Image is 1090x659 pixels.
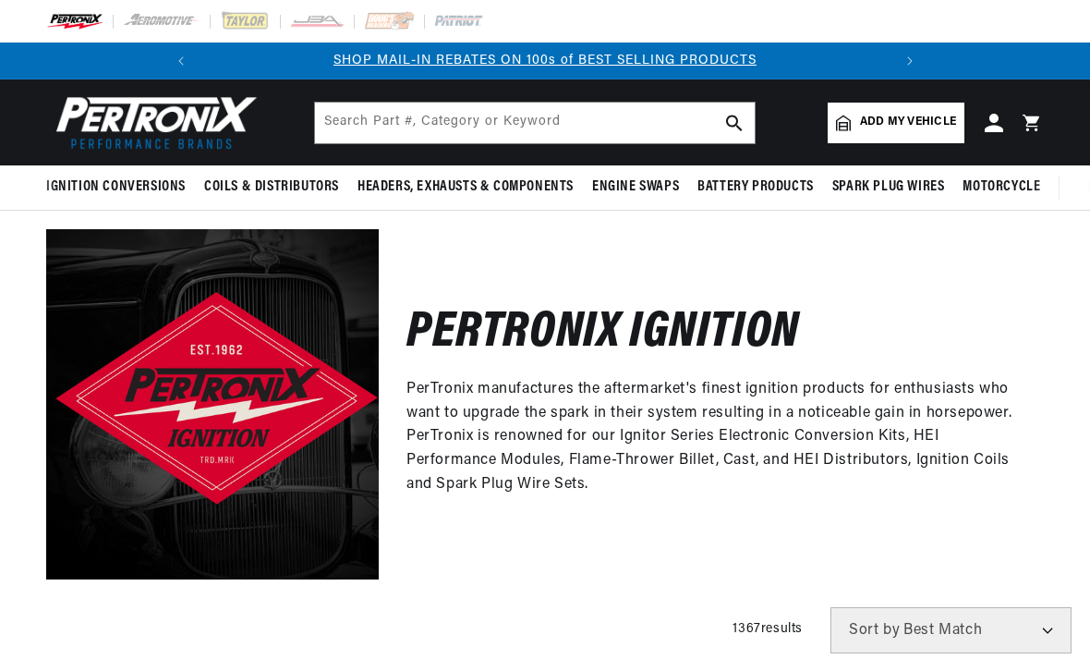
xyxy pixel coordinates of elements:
[348,165,583,209] summary: Headers, Exhausts & Components
[195,165,348,209] summary: Coils & Distributors
[849,623,900,638] span: Sort by
[953,165,1049,209] summary: Motorcycle
[333,54,757,67] a: SHOP MAIL-IN REBATES ON 100s of BEST SELLING PRODUCTS
[714,103,755,143] button: search button
[406,312,799,356] h2: Pertronix Ignition
[46,91,259,154] img: Pertronix
[204,177,339,197] span: Coils & Distributors
[406,378,1016,496] p: PerTronix manufactures the aftermarket's finest ignition products for enthusiasts who want to upg...
[46,165,195,209] summary: Ignition Conversions
[592,177,679,197] span: Engine Swaps
[830,607,1072,653] select: Sort by
[200,51,891,71] div: Announcement
[357,177,574,197] span: Headers, Exhausts & Components
[163,43,200,79] button: Translation missing: en.sections.announcements.previous_announcement
[200,51,891,71] div: 1 of 2
[860,114,956,131] span: Add my vehicle
[828,103,964,143] a: Add my vehicle
[697,177,814,197] span: Battery Products
[46,177,186,197] span: Ignition Conversions
[823,165,954,209] summary: Spark Plug Wires
[315,103,755,143] input: Search Part #, Category or Keyword
[963,177,1040,197] span: Motorcycle
[688,165,823,209] summary: Battery Products
[583,165,688,209] summary: Engine Swaps
[733,622,803,636] span: 1367 results
[832,177,945,197] span: Spark Plug Wires
[46,229,379,580] img: Pertronix Ignition
[891,43,928,79] button: Translation missing: en.sections.announcements.next_announcement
